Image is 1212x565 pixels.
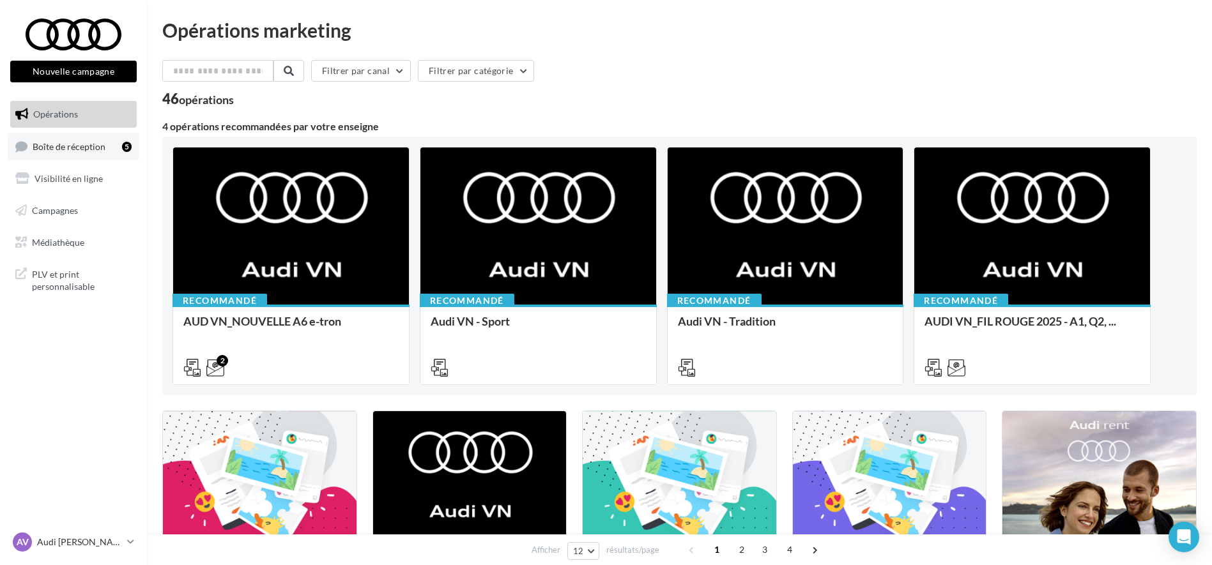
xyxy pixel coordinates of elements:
[678,314,776,328] span: Audi VN - Tradition
[33,109,78,119] span: Opérations
[418,60,534,82] button: Filtrer par catégorie
[1169,522,1199,552] div: Open Intercom Messenger
[37,536,122,548] p: Audi [PERSON_NAME]
[420,294,514,308] div: Recommandé
[8,133,139,160] a: Boîte de réception5
[779,539,800,560] span: 4
[573,546,584,556] span: 12
[183,314,341,328] span: AUD VN_NOUVELLE A6 e-tron
[8,197,139,224] a: Campagnes
[17,536,29,548] span: AV
[8,165,139,192] a: Visibilité en ligne
[35,173,103,184] span: Visibilité en ligne
[32,205,78,216] span: Campagnes
[33,140,105,151] span: Boîte de réception
[8,260,139,298] a: PLV et print personnalisable
[8,101,139,128] a: Opérations
[122,142,132,152] div: 5
[10,530,137,554] a: AV Audi [PERSON_NAME]
[755,539,775,560] span: 3
[162,92,234,106] div: 46
[311,60,411,82] button: Filtrer par canal
[732,539,752,560] span: 2
[567,542,600,560] button: 12
[10,61,137,82] button: Nouvelle campagne
[162,121,1197,132] div: 4 opérations recommandées par votre enseigne
[32,236,84,247] span: Médiathèque
[162,20,1197,40] div: Opérations marketing
[431,314,510,328] span: Audi VN - Sport
[532,544,560,556] span: Afficher
[32,266,132,293] span: PLV et print personnalisable
[707,539,727,560] span: 1
[217,355,228,366] div: 2
[606,544,659,556] span: résultats/page
[173,294,267,308] div: Recommandé
[179,94,234,105] div: opérations
[8,229,139,256] a: Médiathèque
[667,294,762,308] div: Recommandé
[914,294,1008,308] div: Recommandé
[924,314,1116,328] span: AUDI VN_FIL ROUGE 2025 - A1, Q2, ...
